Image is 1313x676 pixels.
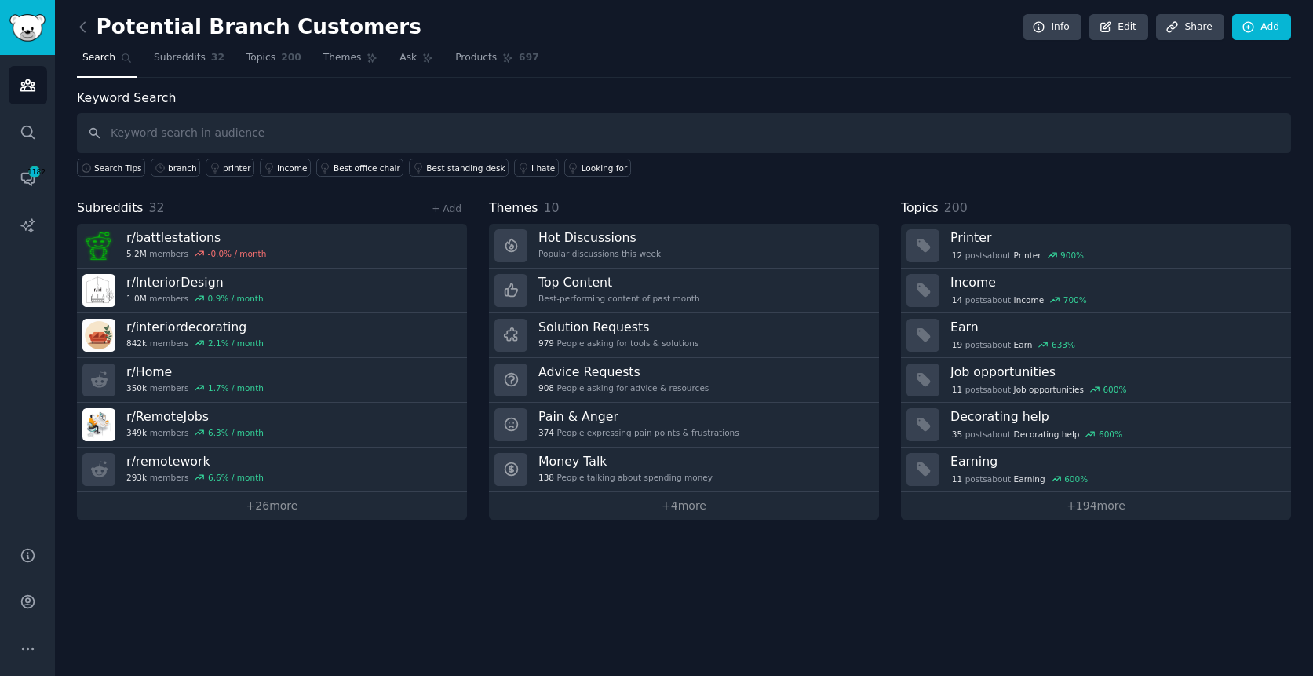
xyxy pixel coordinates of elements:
span: 11 [952,384,962,395]
div: Best standing desk [426,163,505,174]
div: 2.1 % / month [208,338,264,349]
div: 900 % [1060,250,1084,261]
span: Themes [323,51,362,65]
a: Money Talk138People talking about spending money [489,448,879,492]
a: Share [1156,14,1224,41]
a: Job opportunities11postsaboutJob opportunities600% [901,358,1291,403]
img: InteriorDesign [82,274,115,307]
a: Earn19postsaboutEarn633% [901,313,1291,358]
span: Earn [1014,339,1033,350]
div: 6.6 % / month [208,472,264,483]
a: +4more [489,492,879,520]
div: People asking for advice & resources [538,382,709,393]
h3: Hot Discussions [538,229,661,246]
h3: r/ battlestations [126,229,266,246]
h3: Solution Requests [538,319,698,335]
img: battlestations [82,229,115,262]
input: Keyword search in audience [77,113,1291,153]
a: Advice Requests908People asking for advice & resources [489,358,879,403]
a: Edit [1089,14,1148,41]
a: branch [151,159,200,177]
a: Looking for [564,159,631,177]
span: Ask [399,51,417,65]
span: 350k [126,382,147,393]
div: 1.7 % / month [208,382,264,393]
a: Pain & Anger374People expressing pain points & frustrations [489,403,879,448]
span: 200 [281,51,301,65]
span: Themes [489,199,538,218]
span: 697 [519,51,539,65]
a: Top ContentBest-performing content of past month [489,269,879,313]
a: Subreddits32 [148,46,230,78]
span: 35 [952,429,962,440]
label: Keyword Search [77,90,176,105]
a: r/Home350kmembers1.7% / month [77,358,467,403]
span: Topics [246,51,275,65]
div: income [277,163,307,174]
div: 600 % [1103,384,1126,395]
a: r/RemoteJobs349kmembers6.3% / month [77,403,467,448]
span: 200 [944,200,968,215]
div: People talking about spending money [538,472,713,483]
h3: Pain & Anger [538,408,739,425]
a: Solution Requests979People asking for tools & solutions [489,313,879,358]
img: RemoteJobs [82,408,115,441]
h3: r/ remotework [126,453,264,470]
div: post s about [950,248,1085,262]
div: Best office chair [334,163,400,174]
div: branch [168,163,197,174]
span: Decorating help [1014,429,1080,440]
h3: r/ interiordecorating [126,319,264,335]
a: Best office chair [316,159,403,177]
span: Products [455,51,497,65]
a: r/battlestations5.2Mmembers-0.0% / month [77,224,467,269]
div: members [126,293,264,304]
div: post s about [950,338,1077,352]
span: 14 [952,294,962,305]
span: Subreddits [77,199,144,218]
a: +26more [77,492,467,520]
img: GummySearch logo [9,14,46,42]
h3: Earn [950,319,1280,335]
a: r/interiordecorating842kmembers2.1% / month [77,313,467,358]
span: 12 [952,250,962,261]
div: post s about [950,472,1089,486]
div: 633 % [1052,339,1075,350]
span: Income [1014,294,1045,305]
span: Printer [1014,250,1041,261]
span: 842k [126,338,147,349]
div: People asking for tools & solutions [538,338,698,349]
a: income [260,159,311,177]
span: 19 [952,339,962,350]
a: Earning11postsaboutEarning600% [901,448,1291,492]
h3: r/ RemoteJobs [126,408,264,425]
span: Earning [1014,473,1045,484]
div: post s about [950,382,1128,396]
a: Decorating help35postsaboutDecorating help600% [901,403,1291,448]
a: Info [1023,14,1081,41]
div: post s about [950,293,1089,307]
span: 32 [149,200,165,215]
h3: Money Talk [538,453,713,470]
a: 1182 [9,159,47,198]
div: -0.0 % / month [208,248,267,259]
span: 10 [544,200,560,215]
div: 6.3 % / month [208,427,264,438]
a: printer [206,159,254,177]
div: post s about [950,427,1124,441]
div: People expressing pain points & frustrations [538,427,739,438]
h3: Printer [950,229,1280,246]
a: + Add [432,203,461,214]
span: Search [82,51,115,65]
div: 600 % [1099,429,1122,440]
a: Hot DiscussionsPopular discussions this week [489,224,879,269]
h3: r/ Home [126,364,264,380]
span: Subreddits [154,51,206,65]
h3: Decorating help [950,408,1280,425]
span: 1.0M [126,293,147,304]
span: Job opportunities [1014,384,1084,395]
span: 979 [538,338,554,349]
h3: Job opportunities [950,364,1280,380]
a: r/remotework293kmembers6.6% / month [77,448,467,492]
a: Topics200 [241,46,307,78]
